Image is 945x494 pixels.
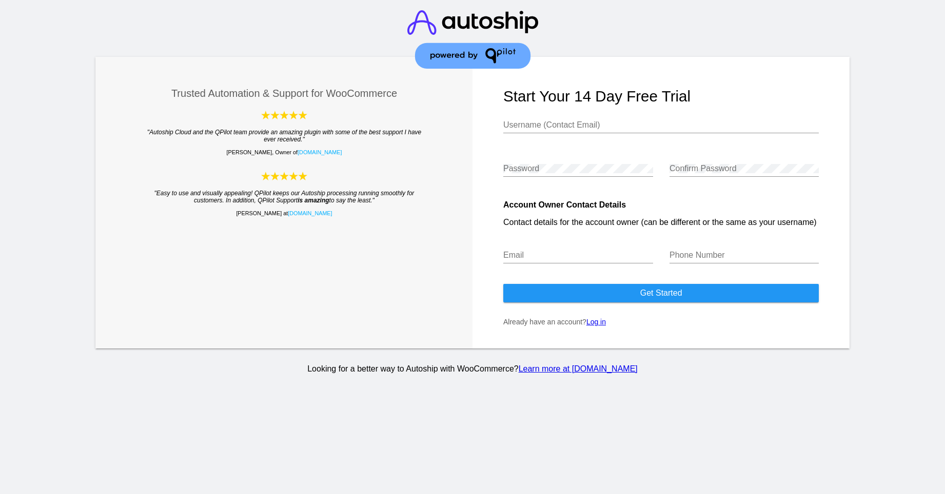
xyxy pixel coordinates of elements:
input: Phone Number [670,251,819,260]
a: [DOMAIN_NAME] [298,149,342,155]
p: Already have an account? [503,318,819,326]
a: Log in [586,318,606,326]
span: Get started [640,289,682,297]
h1: Start your 14 day free trial [503,88,819,105]
blockquote: "Easy to use and visually appealing! QPilot keeps our Autoship processing running smoothly for cu... [147,190,421,204]
a: Learn more at [DOMAIN_NAME] [519,364,638,373]
p: Contact details for the account owner (can be different or the same as your username) [503,218,819,227]
blockquote: "Autoship Cloud and the QPilot team provide an amazing plugin with some of the best support I hav... [147,129,421,143]
h3: Trusted Automation & Support for WooCommerce [126,88,442,99]
p: [PERSON_NAME], Owner of [126,149,442,155]
img: Autoship Cloud powered by QPilot [261,110,307,120]
input: Username (Contact Email) [503,120,819,130]
p: Looking for a better way to Autoship with WooCommerce? [93,364,852,374]
button: Get started [503,284,819,302]
p: [PERSON_NAME] at [126,210,442,216]
strong: is amazing [298,197,329,204]
input: Email [503,251,653,260]
img: Autoship Cloud powered by QPilot [261,171,307,181]
strong: Account Owner Contact Details [503,200,626,209]
a: [DOMAIN_NAME] [288,210,332,216]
